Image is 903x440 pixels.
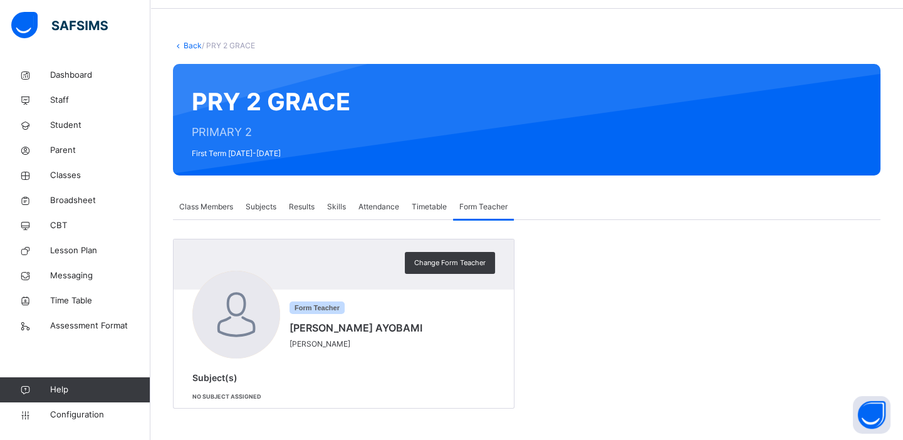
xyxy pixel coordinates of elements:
span: Broadsheet [50,194,150,207]
span: No subject assigned [192,393,261,400]
a: Back [184,41,202,50]
span: Timetable [412,201,447,212]
button: Open asap [853,396,890,434]
span: Messaging [50,270,150,282]
span: Skills [327,201,346,212]
span: Form Teacher [459,201,508,212]
span: [PERSON_NAME] AYOBAMI [290,320,422,335]
span: Lesson Plan [50,244,150,257]
span: Dashboard [50,69,150,81]
span: Student [50,119,150,132]
span: Parent [50,144,150,157]
span: Class Members [179,201,233,212]
span: Form Teacher [290,301,345,314]
span: Subjects [246,201,276,212]
span: Help [50,384,150,396]
span: Attendance [358,201,399,212]
span: Staff [50,94,150,107]
span: CBT [50,219,150,232]
span: Assessment Format [50,320,150,332]
span: Configuration [50,409,150,421]
span: Results [289,201,315,212]
span: Time Table [50,295,150,307]
span: [PERSON_NAME] [290,338,429,350]
span: Subject(s) [192,372,237,383]
span: Change Form Teacher [414,258,486,268]
span: / PRY 2 GRACE [202,41,255,50]
span: Classes [50,169,150,182]
img: safsims [11,12,108,38]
